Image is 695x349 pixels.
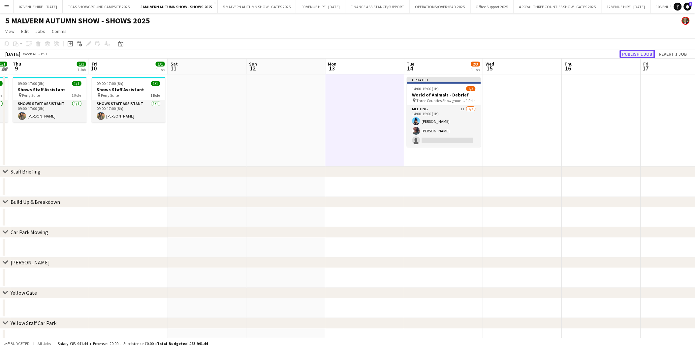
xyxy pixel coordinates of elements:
button: Office Support 2025 [471,0,514,13]
span: 1 Role [151,93,160,98]
span: Sun [249,61,257,67]
button: Publish 1 job [620,50,655,58]
h3: Shows Staff Assistant [92,87,166,93]
span: 2/3 [471,62,480,67]
span: View [5,28,15,34]
button: 5 MALVERN AUTUMN SHOW - SHOWS 2025 [135,0,218,13]
div: [PERSON_NAME] [11,259,50,266]
span: 10 [91,65,97,72]
span: 1/1 [151,81,160,86]
span: 13 [327,65,337,72]
button: 4 ROYAL THREE COUNTIES SHOW - GATES 2025 [514,0,602,13]
a: Edit [18,27,31,36]
app-card-role: Shows Staff Assistant1/109:00-17:00 (8h)[PERSON_NAME] [92,100,166,122]
span: Mon [328,61,337,67]
span: Fri [92,61,97,67]
span: 1/1 [72,81,81,86]
div: Car Park Mowing [11,229,48,235]
span: 1 Role [72,93,81,98]
div: Yellow Staff Car Park [11,320,56,326]
h3: Shows Staff Assistant [13,87,87,93]
span: 9 [12,65,21,72]
span: 11 [170,65,178,72]
div: 1 Job [77,67,86,72]
span: All jobs [36,341,52,346]
div: Salary £83 941.44 + Expenses £0.00 + Subsistence £0.00 = [58,341,208,346]
app-job-card: 09:00-17:00 (8h)1/1Shows Staff Assistant Perry Suite1 RoleShows Staff Assistant1/109:00-17:00 (8h... [13,77,87,122]
span: Tue [407,61,415,67]
div: Staff Briefing [11,168,41,175]
app-card-role: Shows Staff Assistant1/109:00-17:00 (8h)[PERSON_NAME] [13,100,87,122]
app-card-role: Meeting1I2/314:00-15:00 (1h)[PERSON_NAME][PERSON_NAME] [407,105,481,147]
span: 16 [564,65,573,72]
button: TCAS SHOWGROUND CAMPSITE 2025 [63,0,135,13]
app-job-card: 09:00-17:00 (8h)1/1Shows Staff Assistant Perry Suite1 RoleShows Staff Assistant1/109:00-17:00 (8h... [92,77,166,122]
div: BST [41,51,47,56]
span: Three Counties Showground - [GEOGRAPHIC_DATA] [417,98,466,103]
span: Comms [52,28,67,34]
button: Revert 1 job [656,50,690,58]
app-job-card: Updated14:00-15:00 (1h)2/3World of Animals - Debrief Three Counties Showground - [GEOGRAPHIC_DATA... [407,77,481,147]
span: 1/1 [77,62,86,67]
span: Jobs [35,28,45,34]
button: Budgeted [3,340,31,347]
span: Thu [565,61,573,67]
a: View [3,27,17,36]
span: Perry Suite [101,93,119,98]
h1: 5 MALVERN AUTUMN SHOW - SHOWS 2025 [5,16,150,26]
span: 1 Role [466,98,476,103]
button: FINANCE ASSISTANCE/SUPPORT [345,0,410,13]
div: 1 Job [471,67,480,72]
span: Total Budgeted £83 941.44 [157,341,208,346]
span: Perry Suite [22,93,40,98]
span: 15 [485,65,494,72]
span: 09:00-17:00 (8h) [18,81,45,86]
div: Build Up & Breakdown [11,199,60,205]
div: 1 Job [156,67,165,72]
span: 14:00-15:00 (1h) [412,86,439,91]
span: Budgeted [11,341,30,346]
span: 09:00-17:00 (8h) [97,81,124,86]
h3: World of Animals - Debrief [407,92,481,98]
button: 09 VENUE HIRE - [DATE] [296,0,345,13]
span: 17 [643,65,649,72]
button: 5 MALVERN AUTUMN SHOW - GATES 2025 [218,0,296,13]
div: Updated [407,77,481,82]
a: 1 [684,3,692,11]
a: Comms [49,27,69,36]
span: 14 [406,65,415,72]
span: Week 41 [22,51,38,56]
span: 2/3 [466,86,476,91]
span: Thu [13,61,21,67]
div: Yellow Gate [11,289,37,296]
button: 12 VENUE HIRE - [DATE] [602,0,651,13]
span: Sat [171,61,178,67]
span: 1/1 [156,62,165,67]
span: 1 [689,2,692,6]
button: OPERATIONS/OVERHEAD 2025 [410,0,471,13]
span: Wed [486,61,494,67]
span: Fri [644,61,649,67]
app-user-avatar: Emily Jauncey [682,17,690,25]
span: Edit [21,28,29,34]
span: 12 [248,65,257,72]
a: Jobs [33,27,48,36]
div: [DATE] [5,51,20,57]
button: 07 VENUE HIRE - [DATE] [14,0,63,13]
